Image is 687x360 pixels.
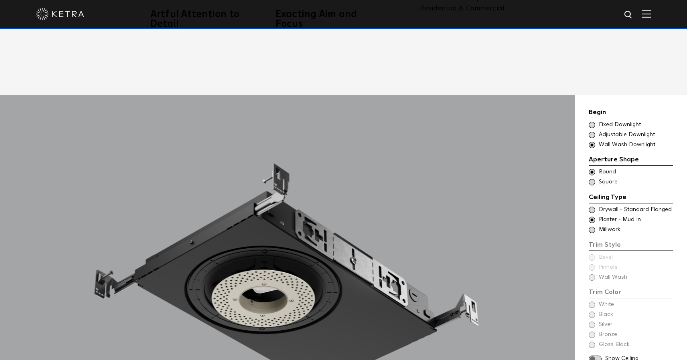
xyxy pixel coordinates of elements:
[599,141,672,149] span: Wall Wash Downlight
[599,168,672,176] span: Round
[589,155,673,166] div: Aperture Shape
[599,178,672,186] span: Square
[599,121,672,129] span: Fixed Downlight
[599,216,672,224] span: Plaster - Mud In
[599,206,672,214] span: Drywall - Standard Flanged
[642,10,651,18] img: Hamburger%20Nav.svg
[36,8,84,20] img: ketra-logo-2019-white
[624,10,634,20] img: search icon
[599,226,672,234] span: Millwork
[589,107,673,119] div: Begin
[599,131,672,139] span: Adjustable Downlight
[589,192,673,203] div: Ceiling Type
